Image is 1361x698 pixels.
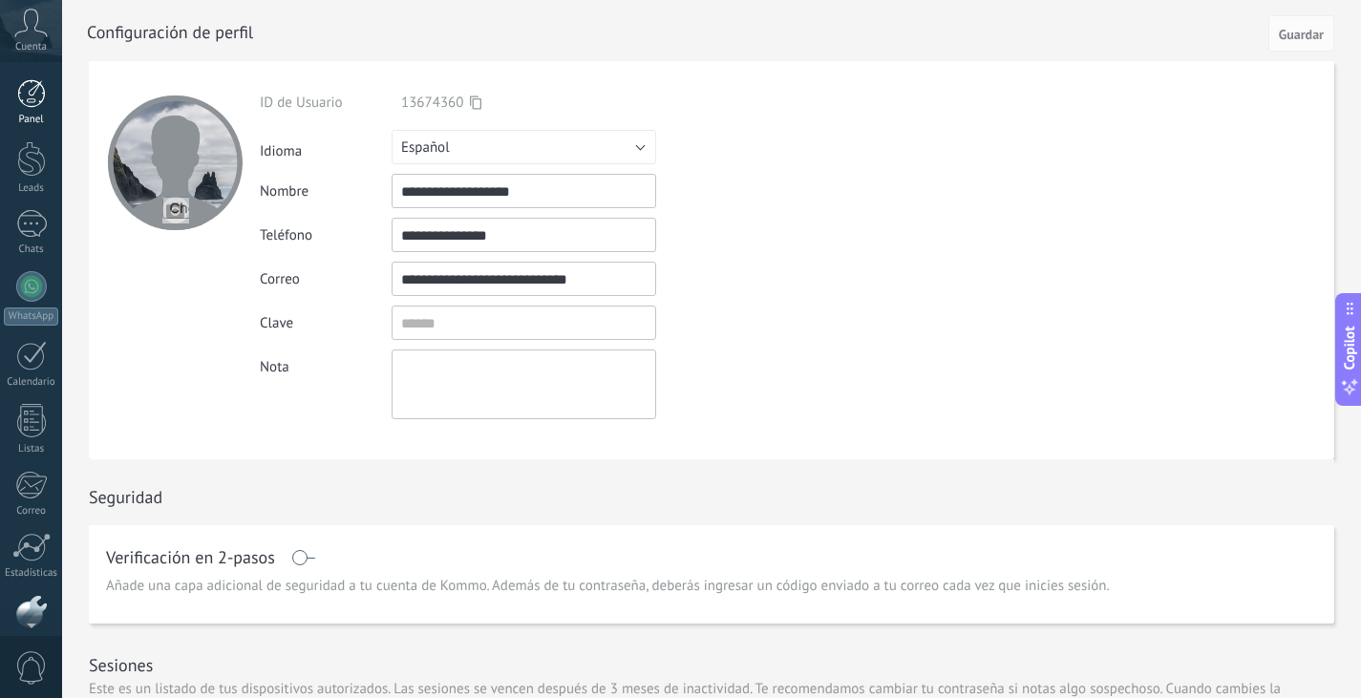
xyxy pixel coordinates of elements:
div: Chats [4,243,59,256]
div: Nombre [260,182,392,201]
h1: Verificación en 2-pasos [106,550,275,565]
span: Guardar [1279,28,1324,41]
div: Panel [4,114,59,126]
span: Cuenta [15,41,47,53]
div: Nota [260,349,392,376]
div: Teléfono [260,226,392,244]
span: Añade una capa adicional de seguridad a tu cuenta de Kommo. Además de tu contraseña, deberás ingr... [106,577,1110,596]
div: Listas [4,443,59,455]
div: Clave [260,314,392,332]
div: Idioma [260,135,392,160]
button: Español [392,130,656,164]
div: WhatsApp [4,307,58,326]
div: Correo [260,270,392,288]
h1: Seguridad [89,486,162,508]
span: Copilot [1340,326,1359,370]
div: Estadísticas [4,567,59,580]
span: 13674360 [401,94,463,112]
h1: Sesiones [89,654,153,676]
div: ID de Usuario [260,94,392,112]
div: Correo [4,505,59,518]
div: Leads [4,182,59,195]
button: Guardar [1268,15,1334,52]
span: Español [401,138,450,157]
div: Calendario [4,376,59,389]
